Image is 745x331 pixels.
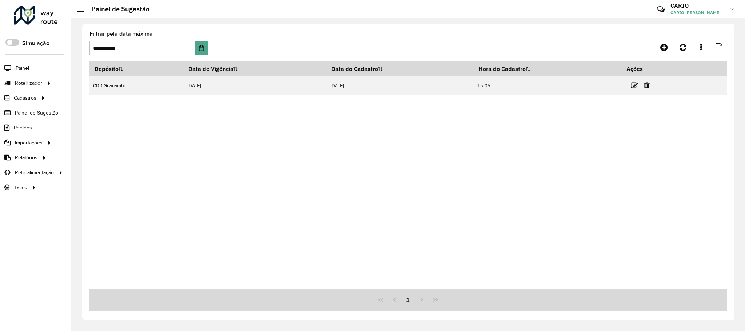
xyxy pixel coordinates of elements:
a: Excluir [644,80,650,90]
th: Ações [621,61,665,76]
span: Relatórios [15,154,37,161]
button: 1 [401,293,415,307]
span: Tático [14,184,27,191]
th: Data de Vigência [183,61,326,76]
th: Data do Cadastro [326,61,473,76]
span: Importações [15,139,43,147]
td: [DATE] [326,76,473,95]
a: Editar [631,80,638,90]
span: Pedidos [14,124,32,132]
span: Retroalimentação [15,169,54,176]
label: Filtrar pela data máxima [89,29,153,38]
td: 15:05 [473,76,621,95]
th: Depósito [89,61,183,76]
button: Choose Date [195,41,208,55]
span: CARIO [PERSON_NAME] [670,9,725,16]
td: [DATE] [183,76,326,95]
h3: CARIO [670,2,725,9]
span: Roteirizador [15,79,42,87]
th: Hora do Cadastro [473,61,621,76]
h2: Painel de Sugestão [84,5,149,13]
span: Cadastros [14,94,36,102]
span: Painel de Sugestão [15,109,58,117]
span: Painel [16,64,29,72]
a: Contato Rápido [653,1,669,17]
td: CDD Guanambi [89,76,183,95]
label: Simulação [22,39,49,48]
